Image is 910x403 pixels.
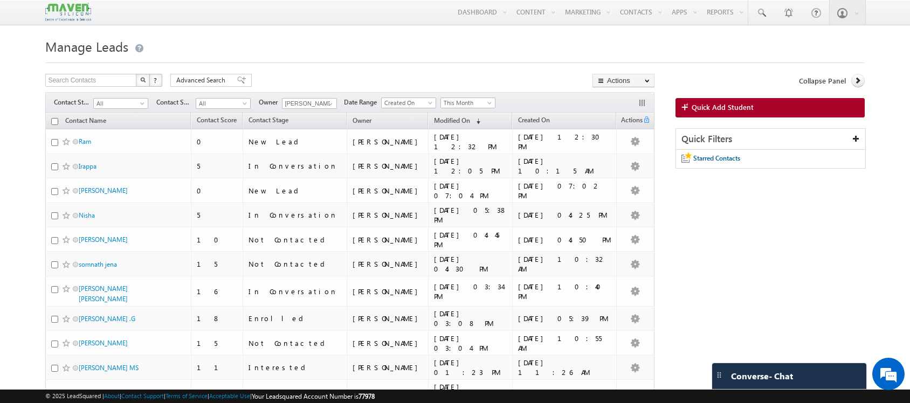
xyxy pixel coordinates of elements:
span: Quick Add Student [692,102,754,112]
a: Contact Score [191,114,242,128]
a: Contact Support [121,392,164,399]
span: Manage Leads [45,38,128,55]
a: Nisha [79,211,95,219]
a: Ram [79,137,91,145]
div: 5 [197,210,238,220]
a: About [104,392,120,399]
span: Contact Score [197,116,237,124]
div: Quick Filters [676,129,865,150]
span: Modified On [434,116,470,124]
div: 0 [197,137,238,147]
div: [DATE] 10:15 AM [518,156,611,176]
div: [PERSON_NAME] [353,137,423,147]
a: Terms of Service [166,392,208,399]
span: Owner [353,116,371,124]
a: Quick Add Student [675,98,865,117]
div: [DATE] 01:23 PM [434,358,508,377]
div: 15 [197,338,238,348]
div: 16 [197,287,238,296]
span: Your Leadsquared Account Number is [252,392,375,400]
div: [DATE] 12:32 PM [434,132,508,151]
span: Contact Stage [249,116,288,124]
input: Check all records [51,118,58,125]
a: Irappa [79,162,96,170]
a: Created On [513,114,555,128]
div: [DATE] 04:45 PM [434,230,508,249]
div: 0 [197,186,238,196]
div: 10 [197,235,238,245]
div: [PERSON_NAME] [353,235,423,245]
span: Collapse Panel [799,76,846,86]
div: [DATE] 04:50 PM [518,235,611,245]
span: All [196,99,247,108]
img: Search [140,77,146,82]
span: This Month [441,98,492,108]
div: [DATE] 05:38 PM [434,205,508,225]
a: [PERSON_NAME] [PERSON_NAME] [79,284,128,303]
span: (sorted descending) [472,117,480,126]
span: Starred Contacts [693,154,740,162]
div: [PERSON_NAME] [353,363,423,372]
div: [PERSON_NAME] [353,210,423,220]
div: [DATE] 07:04 PM [434,181,508,200]
a: Contact Name [60,115,112,129]
div: 11 [197,363,238,372]
a: This Month [440,98,495,108]
div: Not Contacted [249,235,342,245]
div: Not Contacted [249,259,342,269]
div: [DATE] 04:30 PM [434,254,508,274]
div: Not Contacted [249,338,342,348]
input: Type to Search [282,98,337,109]
div: [DATE] 03:34 PM [434,282,508,301]
button: Actions [592,74,654,87]
a: Modified On (sorted descending) [429,114,486,128]
div: New Lead [249,186,342,196]
div: In Conversation [249,161,342,171]
div: [PERSON_NAME] [353,259,423,269]
div: In Conversation [249,287,342,296]
a: [PERSON_NAME] [79,339,128,347]
span: ? [154,75,158,85]
span: Contact Source [156,98,196,107]
span: Created On [382,98,433,108]
div: [DATE] 03:04 PM [434,333,508,353]
a: somnath jena [79,260,117,268]
div: [PERSON_NAME] [353,186,423,196]
div: [DATE] 05:39 PM [518,314,611,323]
div: [DATE] 12:30 PM [518,132,611,151]
div: [DATE] 10:40 PM [518,282,611,301]
img: Custom Logo [45,3,91,22]
div: Enrolled [249,314,342,323]
div: [PERSON_NAME] [353,338,423,348]
div: 5 [197,161,238,171]
div: [DATE] 07:02 PM [518,181,611,200]
div: New Lead [249,137,342,147]
a: Contact Stage [243,114,294,128]
div: [PERSON_NAME] [353,161,423,171]
span: Contact Stage [54,98,93,107]
a: All [196,98,251,109]
div: [PERSON_NAME] [353,287,423,296]
a: Show All Items [322,99,336,109]
span: 77978 [359,392,375,400]
div: [DATE] 10:55 AM [518,333,611,353]
span: Date Range [344,98,381,107]
div: [PERSON_NAME] [353,314,423,323]
span: Advanced Search [176,75,229,85]
a: [PERSON_NAME] MS [79,364,139,372]
div: [DATE] 12:05 PM [434,156,508,176]
div: [DATE] 11:26 AM [518,358,611,377]
a: [PERSON_NAME] [79,235,128,244]
a: Acceptable Use [209,392,250,399]
div: 18 [197,314,238,323]
div: [DATE] 04:25 PM [518,210,611,220]
img: carter-drag [715,371,723,379]
button: ? [149,74,162,87]
span: © 2025 LeadSquared | | | | | [45,391,375,401]
div: [DATE] 10:32 AM [518,254,611,274]
span: Created On [518,116,550,124]
div: [DATE] 03:08 PM [434,309,508,328]
a: All [93,98,148,109]
a: [PERSON_NAME] .G [79,315,135,323]
div: 15 [197,259,238,269]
